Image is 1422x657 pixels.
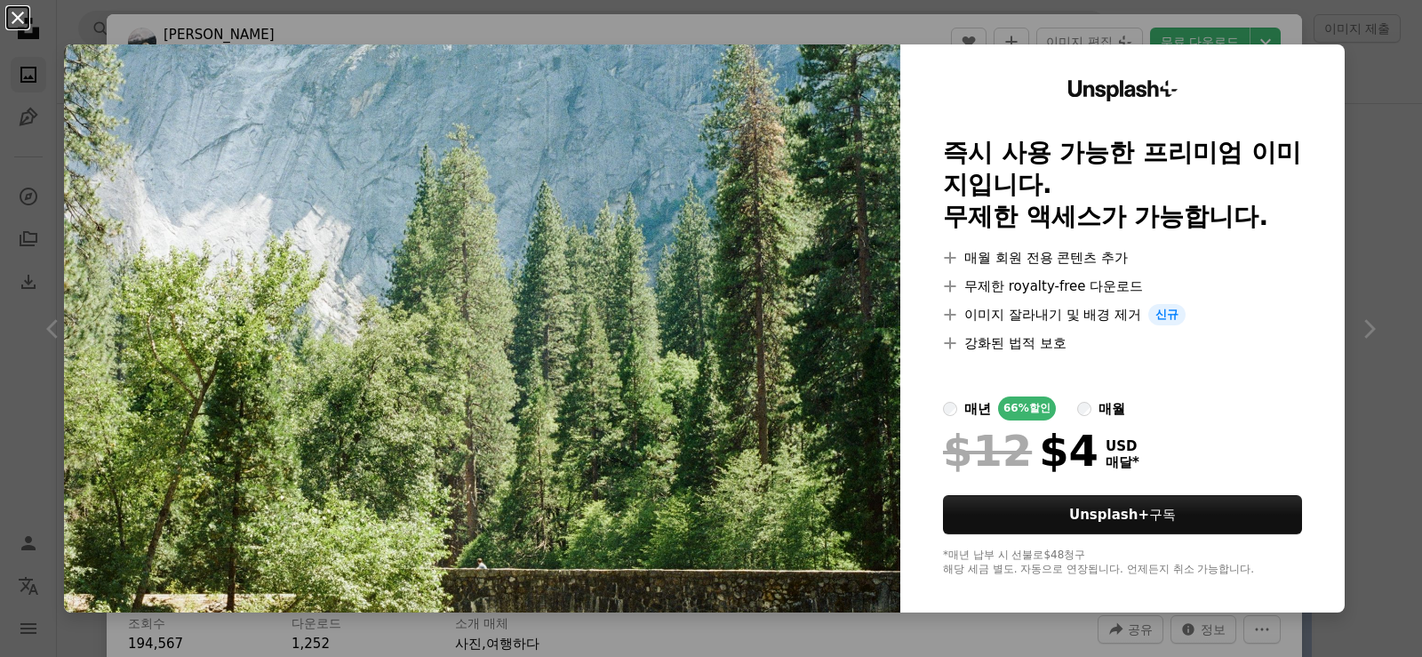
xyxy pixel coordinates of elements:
li: 매월 회원 전용 콘텐츠 추가 [943,247,1302,268]
span: 신규 [1148,304,1186,325]
input: 매년66%할인 [943,402,957,416]
h2: 즉시 사용 가능한 프리미엄 이미지입니다. 무제한 액세스가 가능합니다. [943,137,1302,233]
li: 강화된 법적 보호 [943,333,1302,354]
div: 66% 할인 [998,397,1056,421]
strong: Unsplash+ [1069,507,1149,523]
input: 매월 [1077,402,1091,416]
span: USD [1106,438,1139,454]
li: 이미지 잘라내기 및 배경 제거 [943,304,1302,325]
li: 무제한 royalty-free 다운로드 [943,276,1302,297]
span: $12 [943,428,1032,474]
div: $4 [943,428,1098,474]
div: 매월 [1098,398,1125,420]
button: Unsplash+구독 [943,495,1302,534]
div: 매년 [964,398,991,420]
div: *매년 납부 시 선불로 $48 청구 해당 세금 별도. 자동으로 연장됩니다. 언제든지 취소 가능합니다. [943,549,1302,577]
